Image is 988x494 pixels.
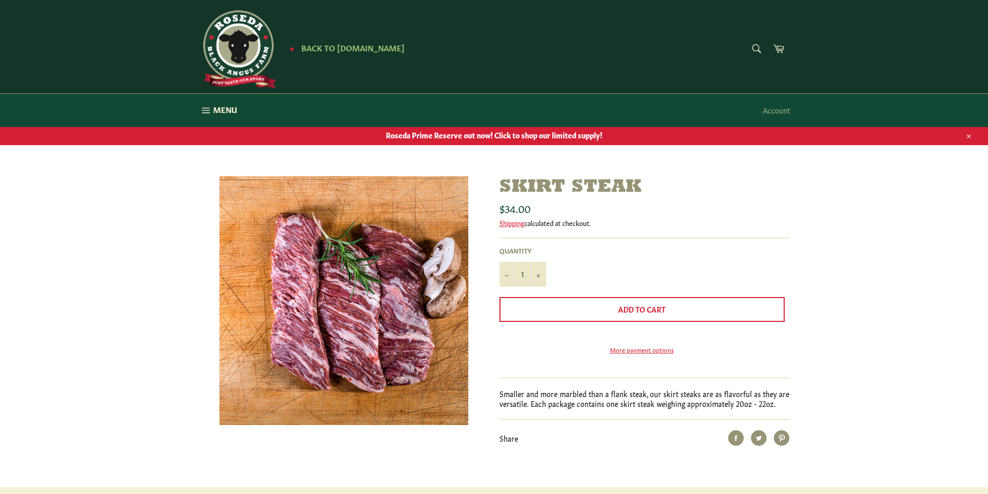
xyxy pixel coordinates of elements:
a: More payment options [499,345,785,354]
label: Quantity [499,246,546,255]
button: Add to Cart [499,297,785,322]
a: Account [758,95,795,125]
span: Back to [DOMAIN_NAME] [301,42,405,53]
img: Roseda Beef [199,10,276,88]
img: Skirt Steak [219,176,468,425]
span: ★ [289,44,295,52]
button: Reduce item quantity by one [499,262,515,287]
span: Share [499,433,518,443]
h1: Skirt Steak [499,176,790,199]
a: ★ Back to [DOMAIN_NAME] [284,44,405,52]
span: $34.00 [499,201,531,215]
a: Shipping [499,218,524,228]
p: Smaller and more marbled than a flank steak, our skirt steaks are as flavorful as they are versat... [499,389,790,409]
span: Menu [213,104,237,115]
div: calculated at checkout. [499,218,790,228]
button: Menu [188,94,247,127]
button: Increase item quantity by one [531,262,546,287]
span: Add to Cart [618,304,665,314]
